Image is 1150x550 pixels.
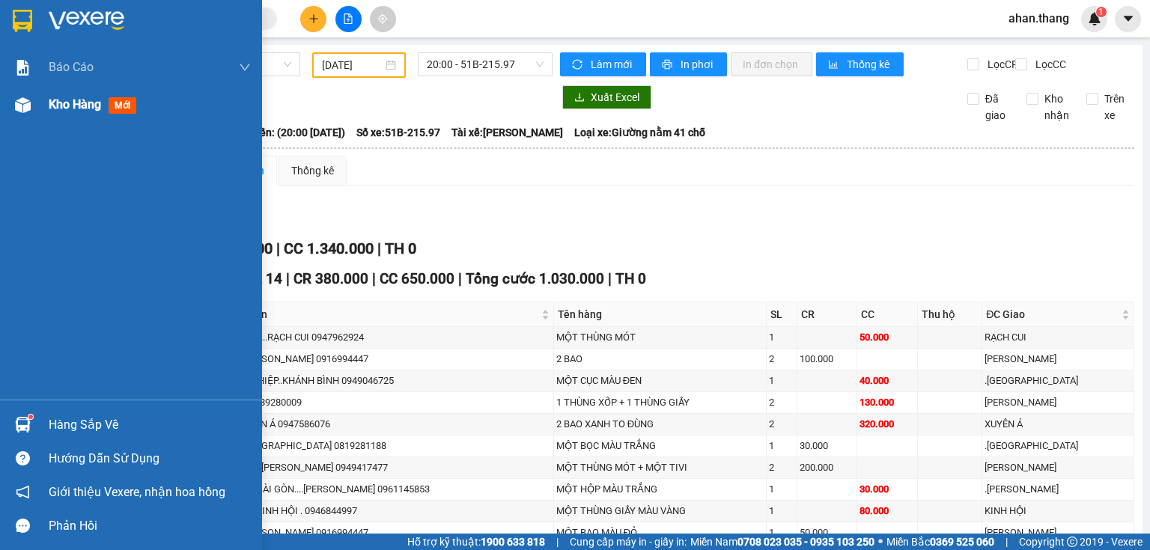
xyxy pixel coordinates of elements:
[556,525,764,540] div: MỘT BAO MÀU ĐỎ
[556,439,764,453] div: MỘT BỌC MÀU TRẮNG
[979,91,1016,123] span: Đã giao
[591,89,639,106] span: Xuất Excel
[49,447,251,470] div: Hướng dẫn sử dụng
[985,504,1131,519] div: KINH HỘI
[209,395,551,410] div: ĐƯƠNG 0389280009
[377,239,381,257] span: |
[985,460,1131,475] div: [PERSON_NAME]
[574,124,705,141] span: Loại xe: Giường nằm 41 chỗ
[556,460,764,475] div: MỘT THÙNG MÓT + MỘT TIVI
[986,306,1119,323] span: ĐC Giao
[769,395,794,410] div: 2
[556,330,764,345] div: MỘT THÙNG MÓT
[556,482,764,497] div: MỘT HỘP MÀU TRẮNG
[769,439,794,453] div: 1
[209,330,551,345] div: TRUNG THẾ...RẠCH CUI 0947962924
[380,270,454,287] span: CC 650.000
[1006,534,1008,550] span: |
[562,85,651,109] button: downloadXuất Excel
[466,270,604,287] span: Tổng cước 1.030.000
[650,52,727,76] button: printerIn phơi
[481,536,545,548] strong: 1900 633 818
[731,52,812,76] button: In đơn chọn
[554,302,767,327] th: Tên hàng
[769,373,794,388] div: 1
[681,56,715,73] span: In phơi
[293,270,368,287] span: CR 380.000
[930,536,994,548] strong: 0369 525 060
[377,13,388,24] span: aim
[918,302,982,327] th: Thu hộ
[769,525,794,540] div: 1
[886,534,994,550] span: Miền Bắc
[28,415,33,419] sup: 1
[13,10,32,32] img: logo-vxr
[276,239,280,257] span: |
[769,330,794,345] div: 1
[236,124,345,141] span: Chuyến: (20:00 [DATE])
[982,56,1020,73] span: Lọc CR
[556,373,764,388] div: MỘT CỤC MÀU ĐEN
[1096,7,1107,17] sup: 1
[985,395,1131,410] div: [PERSON_NAME]
[847,56,892,73] span: Thống kê
[1067,537,1077,547] span: copyright
[985,373,1131,388] div: .[GEOGRAPHIC_DATA]
[591,56,634,73] span: Làm mới
[560,52,646,76] button: syncLàm mới
[209,482,551,497] div: MẮT KÍNH SÀI GÒN....[PERSON_NAME] 0961145853
[574,92,585,104] span: download
[49,515,251,537] div: Phản hồi
[239,61,251,73] span: down
[1038,91,1075,123] span: Kho nhận
[286,270,290,287] span: |
[769,504,794,519] div: 1
[828,59,841,71] span: bar-chart
[210,306,538,323] span: Người nhận
[1122,12,1135,25] span: caret-down
[1098,7,1104,17] span: 1
[797,302,857,327] th: CR
[767,302,797,327] th: SL
[15,97,31,113] img: warehouse-icon
[860,504,915,519] div: 80.000
[857,302,918,327] th: CC
[284,239,374,257] span: CC 1.340.000
[1029,56,1068,73] span: Lọc CC
[49,58,94,76] span: Báo cáo
[300,6,326,32] button: plus
[109,97,136,114] span: mới
[451,124,563,141] span: Tài xế: [PERSON_NAME]
[1098,91,1135,123] span: Trên xe
[556,352,764,367] div: 2 BAO
[209,460,551,475] div: CÔ OANH.....[PERSON_NAME] 0949417477
[209,417,551,432] div: NAUY..XUYÊN Á 0947586076
[860,482,915,497] div: 30.000
[49,97,101,111] span: Kho hàng
[209,439,551,453] div: THẢO...[GEOGRAPHIC_DATA] 0819281188
[49,483,225,501] span: Giới thiệu Vexere, nhận hoa hồng
[615,270,646,287] span: TH 0
[608,270,612,287] span: |
[556,534,559,550] span: |
[322,57,382,73] input: 12/10/2025
[15,60,31,76] img: solution-icon
[570,534,687,550] span: Cung cấp máy in - giấy in:
[335,6,362,32] button: file-add
[209,525,551,540] div: NHÂN...[PERSON_NAME] 0916994447
[737,536,874,548] strong: 0708 023 035 - 0935 103 250
[343,13,353,24] span: file-add
[246,270,282,287] span: SL 14
[860,395,915,410] div: 130.000
[385,239,416,257] span: TH 0
[860,373,915,388] div: 40.000
[800,352,854,367] div: 100.000
[878,539,883,545] span: ⚪️
[572,59,585,71] span: sync
[800,439,854,453] div: 30.000
[800,525,854,540] div: 50.000
[985,352,1131,367] div: [PERSON_NAME]
[800,460,854,475] div: 200.000
[985,482,1131,497] div: .[PERSON_NAME]
[16,519,30,533] span: message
